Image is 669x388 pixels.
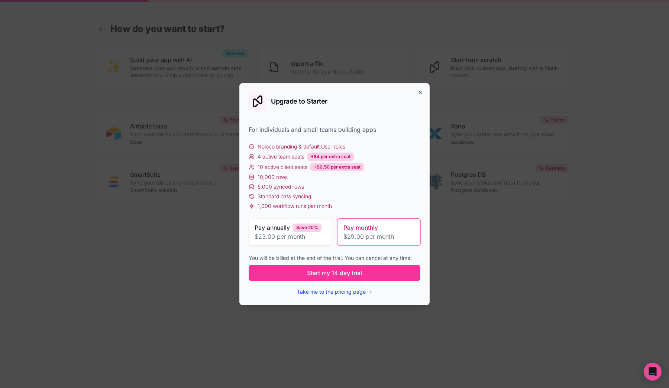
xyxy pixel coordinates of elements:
[258,153,304,160] span: 4 active team seats
[307,268,362,277] span: Start my 14 day trial
[249,125,420,134] div: For individuals and small teams building apps
[255,232,326,241] span: $23.00 per month
[258,193,311,200] span: Standard data syncing
[271,98,327,105] h2: Upgrade to Starter
[258,202,332,210] span: 1,000 workflow runs per month
[249,254,420,262] div: You will be billed at the end of the trial. You can cancel at any time.
[255,223,290,232] span: Pay annually
[258,173,288,181] span: 10,000 rows
[343,232,414,241] span: $29.00 per month
[297,288,372,296] button: Take me to the pricing page →
[258,163,307,171] span: 10 active client seats
[249,265,420,281] button: Start my 14 day trial
[258,183,304,190] span: 5,000 synced rows
[343,223,378,232] span: Pay monthly
[258,143,345,150] span: Noloco branding & default User roles
[293,224,321,232] div: Save 20%
[310,163,364,171] div: +$0.50 per extra seat
[307,153,354,161] div: +$4 per extra seat
[417,89,423,95] button: Close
